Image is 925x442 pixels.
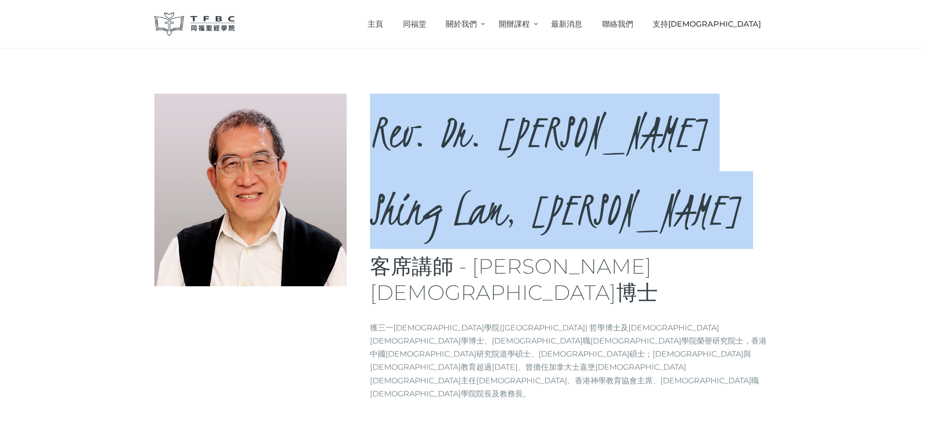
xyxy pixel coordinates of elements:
a: 同福堂 [393,10,436,38]
a: 主頁 [358,10,393,38]
span: 開辦課程 [499,19,530,29]
h3: 客席講師 - [PERSON_NAME][DEMOGRAPHIC_DATA]博士 [370,254,771,306]
span: 關於我們 [446,19,477,29]
p: 獲三一[DEMOGRAPHIC_DATA]學院([GEOGRAPHIC_DATA]) 哲學博士及[DEMOGRAPHIC_DATA][DEMOGRAPHIC_DATA]學博士、[DEMOGRAP... [370,321,771,400]
a: 聯絡我們 [592,10,643,38]
img: 同福聖經學院 TFBC [154,12,236,36]
span: 最新消息 [551,19,582,29]
a: 關於我們 [436,10,488,38]
a: 開辦課程 [488,10,541,38]
img: Rev. Dr. Li Shing Lam, Derek [154,94,347,286]
a: 支持[DEMOGRAPHIC_DATA] [643,10,771,38]
h2: Rev. Dr. [PERSON_NAME] Shing Lam, [PERSON_NAME] [370,94,771,249]
span: 聯絡我們 [602,19,633,29]
span: 主頁 [368,19,383,29]
a: 最新消息 [541,10,592,38]
span: 支持[DEMOGRAPHIC_DATA] [653,19,761,29]
span: 同福堂 [403,19,426,29]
